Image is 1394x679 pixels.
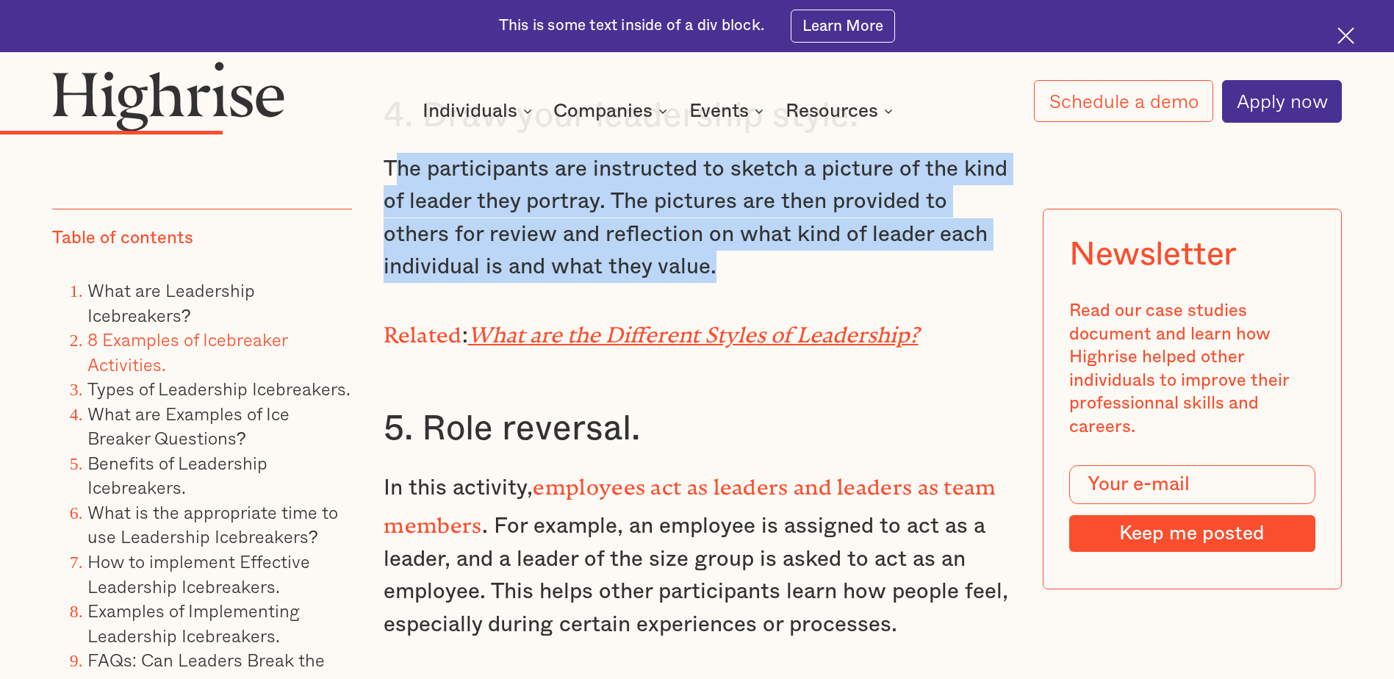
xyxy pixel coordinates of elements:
[553,102,672,120] div: Companies
[52,61,285,132] img: Highrise logo
[786,102,897,120] div: Resources
[87,375,351,402] a: Types of Leadership Icebreakers.
[384,323,461,337] strong: Related
[553,102,653,120] div: Companies
[1034,80,1212,122] a: Schedule a demo
[87,547,310,600] a: How to implement Effective Leadership Icebreakers.
[87,326,287,378] a: 8 Examples of Icebreaker Activities.
[87,400,290,452] a: What are Examples of Ice Breaker Questions?
[1337,27,1354,44] img: Cross icon
[52,227,193,251] div: Table of contents
[1222,80,1342,123] a: Apply now
[689,102,768,120] div: Events
[87,276,255,328] a: What are Leadership Icebreakers?
[791,10,896,43] a: Learn More
[87,597,300,649] a: Examples of Implementing Leadership Icebreakers.
[1069,515,1315,552] input: Keep me posted
[1069,465,1315,552] form: Modal Form
[384,475,996,527] strong: employees act as leaders and leaders as team members
[87,449,267,501] a: Benefits of Leadership Icebreakers.
[384,466,1010,641] p: In this activity, . For example, an employee is assigned to act as a leader, and a leader of the ...
[786,102,878,120] div: Resources
[423,102,517,120] div: Individuals
[87,498,338,550] a: What is the appropriate time to use Leadership Icebreakers?
[384,153,1010,284] p: The participants are instructed to sketch a picture of the kind of leader they portray. The pictu...
[1069,236,1237,274] div: Newsletter
[1069,465,1315,504] input: Your e-mail
[423,102,536,120] div: Individuals
[384,314,1010,352] p: :
[689,102,749,120] div: Events
[1069,300,1315,439] div: Read our case studies document and learn how Highrise helped other individuals to improve their p...
[384,407,1010,450] h3: 5. Role reversal.
[499,15,764,36] div: This is some text inside of a div block.
[468,323,919,337] a: What are the Different Styles of Leadership?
